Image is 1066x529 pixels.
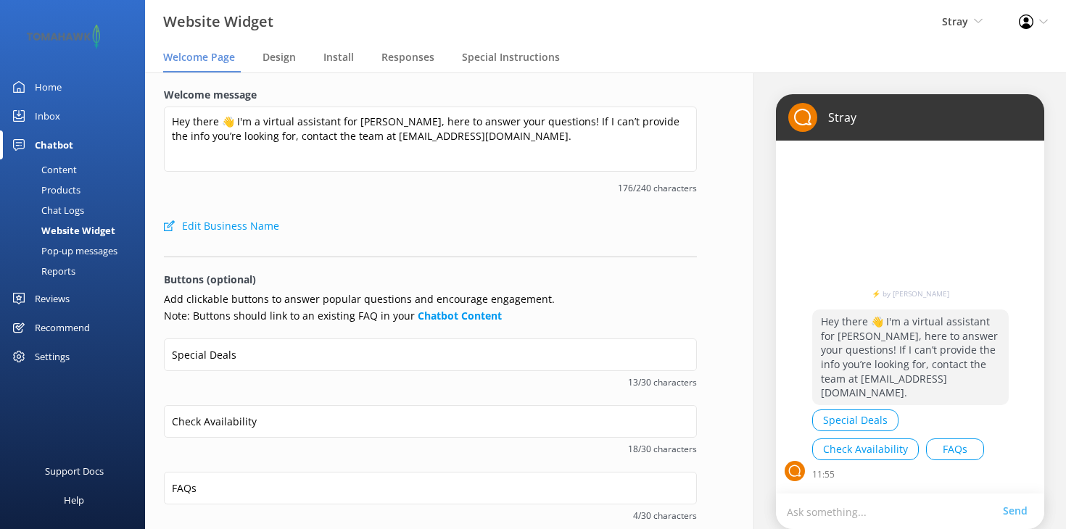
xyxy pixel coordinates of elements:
a: Pop-up messages [9,241,145,261]
p: Add clickable buttons to answer popular questions and encourage engagement. Note: Buttons should ... [164,291,697,324]
div: Settings [35,342,70,371]
a: Website Widget [9,220,145,241]
input: Button 2 [164,405,697,438]
span: Design [263,50,296,64]
a: Chat Logs [9,200,145,220]
span: Responses [381,50,434,64]
a: Reports [9,261,145,281]
div: Website Widget [9,220,115,241]
button: Edit Business Name [164,212,279,241]
div: Support Docs [45,457,104,486]
span: Special Instructions [462,50,560,64]
div: Products [9,180,80,200]
div: Help [64,486,84,515]
a: Chatbot Content [418,309,502,322]
span: 176/240 characters [164,181,697,195]
span: 13/30 characters [164,375,697,389]
h3: Website Widget [163,10,273,33]
p: Ask something... [787,504,1003,518]
p: Hey there 👋 I'm a virtual assistant for [PERSON_NAME], here to answer your questions! If I can’t ... [812,309,1009,405]
p: Buttons (optional) [164,272,697,288]
img: 2-1647550015.png [22,25,105,49]
div: Chatbot [35,130,73,159]
p: 11:55 [812,467,835,481]
div: Chat Logs [9,200,84,220]
div: Home [35,72,62,101]
div: Inbox [35,101,60,130]
a: Products [9,180,145,200]
input: Button 3 [164,472,697,504]
button: Special Deals [812,409,898,431]
div: Content [9,159,77,180]
p: Stray [817,109,856,125]
button: FAQs [926,438,984,460]
span: 18/30 characters [164,442,697,456]
div: Reports [9,261,75,281]
div: Reviews [35,284,70,313]
textarea: Hey there 👋 I'm a virtual assistant for [PERSON_NAME], here to answer your questions! If I can’t ... [164,107,697,172]
span: Stray [942,14,968,28]
div: Pop-up messages [9,241,117,261]
a: Content [9,159,145,180]
div: Recommend [35,313,90,342]
button: Check Availability [812,438,919,460]
span: 4/30 characters [164,509,697,522]
span: Welcome Page [163,50,235,64]
input: Button 1 [164,338,697,371]
label: Welcome message [164,87,697,103]
span: Install [323,50,354,64]
a: ⚡ by [PERSON_NAME] [812,290,1009,297]
a: Send [1003,503,1033,519]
